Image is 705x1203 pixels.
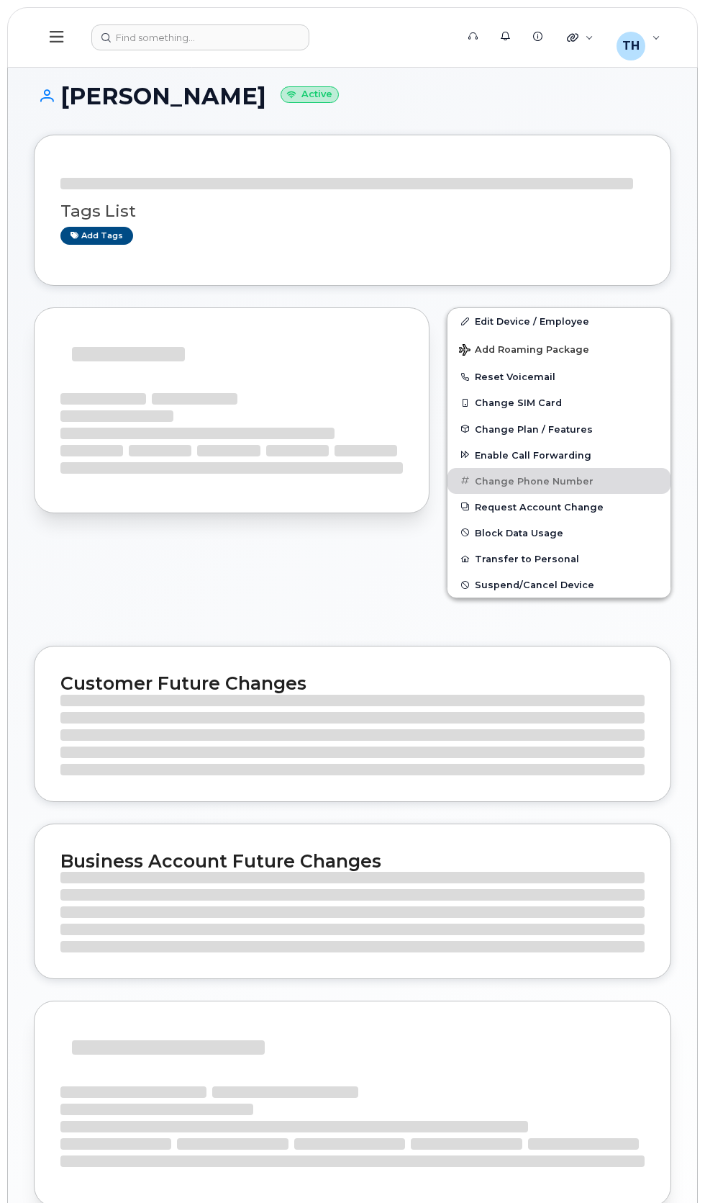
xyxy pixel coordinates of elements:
[60,227,133,245] a: Add tags
[475,423,593,434] span: Change Plan / Features
[459,344,589,358] span: Add Roaming Package
[447,442,670,468] button: Enable Call Forwarding
[447,546,670,572] button: Transfer to Personal
[60,672,645,694] h2: Customer Future Changes
[447,572,670,598] button: Suspend/Cancel Device
[34,84,671,109] h1: [PERSON_NAME]
[447,334,670,364] button: Add Roaming Package
[475,580,594,590] span: Suspend/Cancel Device
[281,86,339,103] small: Active
[447,416,670,442] button: Change Plan / Features
[447,364,670,389] button: Reset Voicemail
[447,389,670,415] button: Change SIM Card
[475,449,591,460] span: Enable Call Forwarding
[447,308,670,334] a: Edit Device / Employee
[60,850,645,872] h2: Business Account Future Changes
[60,202,645,220] h3: Tags List
[447,494,670,520] button: Request Account Change
[447,520,670,546] button: Block Data Usage
[447,468,670,494] button: Change Phone Number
